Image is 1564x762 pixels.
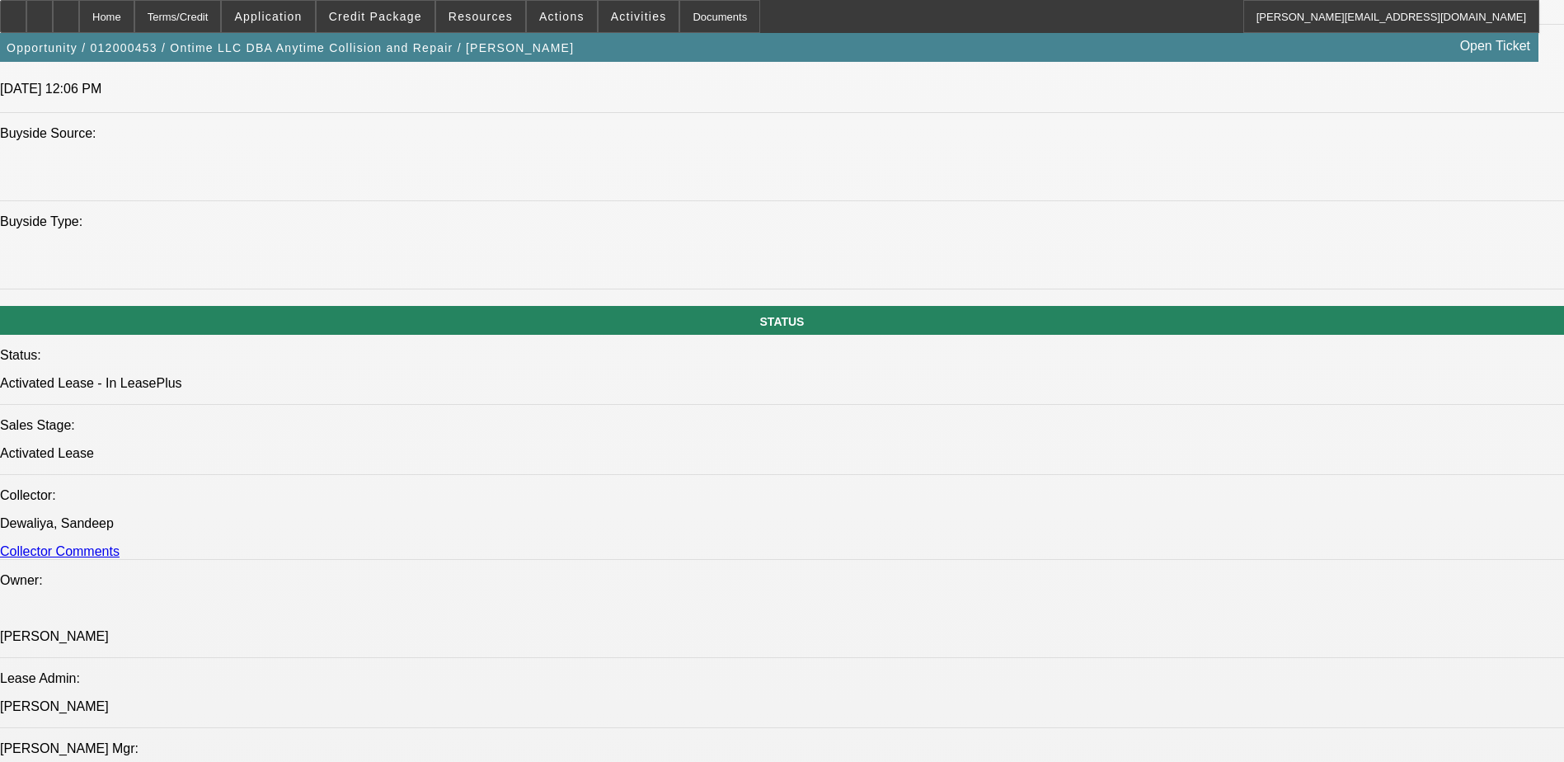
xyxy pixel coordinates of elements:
[1454,32,1537,60] a: Open Ticket
[7,41,574,54] span: Opportunity / 012000453 / Ontime LLC DBA Anytime Collision and Repair / [PERSON_NAME]
[317,1,434,32] button: Credit Package
[234,10,302,23] span: Application
[329,10,422,23] span: Credit Package
[436,1,525,32] button: Resources
[539,10,585,23] span: Actions
[760,315,805,328] span: STATUS
[449,10,513,23] span: Resources
[527,1,597,32] button: Actions
[599,1,679,32] button: Activities
[222,1,314,32] button: Application
[611,10,667,23] span: Activities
